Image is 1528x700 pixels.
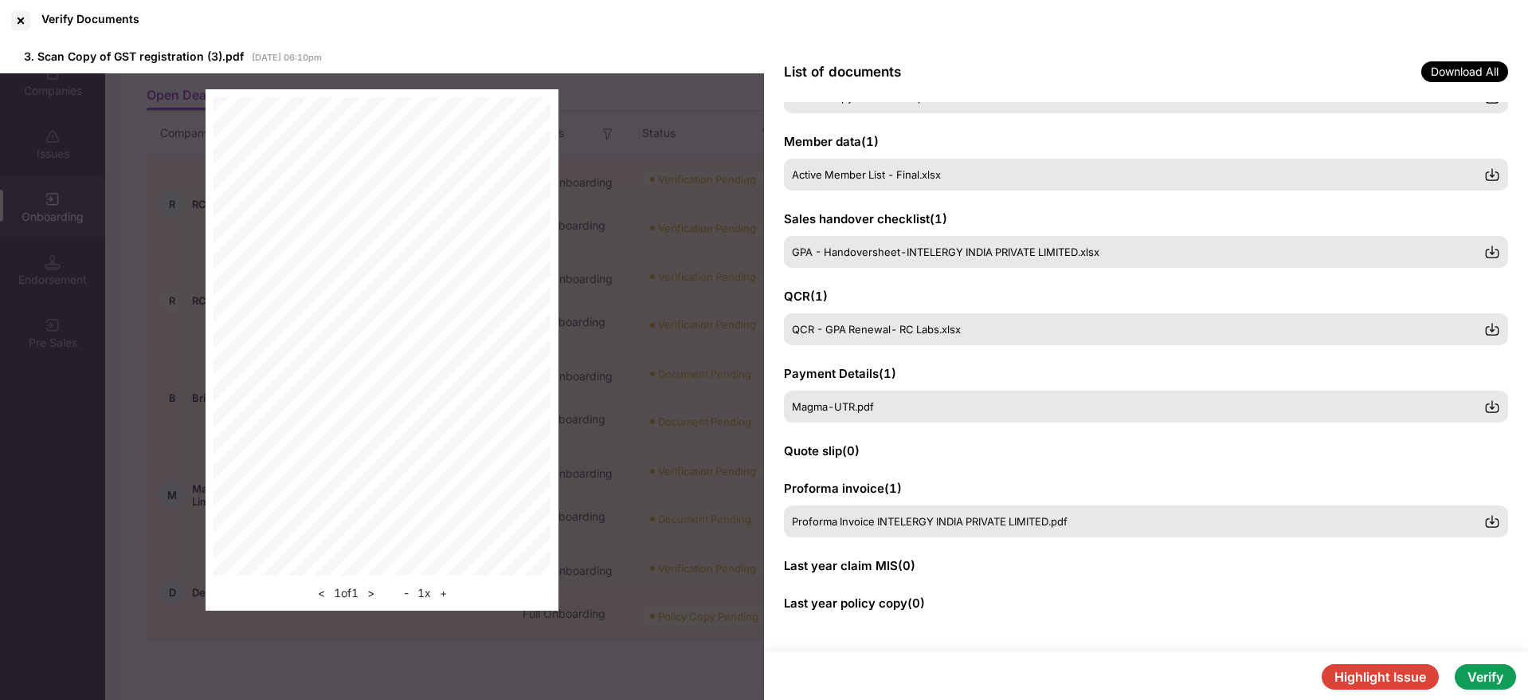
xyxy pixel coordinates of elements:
span: Payment Details ( 1 ) [784,366,896,381]
span: Last year policy copy ( 0 ) [784,596,925,611]
button: - [399,584,413,603]
img: svg+xml;base64,PHN2ZyBpZD0iRG93bmxvYWQtMzJ4MzIiIHhtbG5zPSJodHRwOi8vd3d3LnczLm9yZy8yMDAwL3N2ZyIgd2... [1484,321,1500,337]
span: Sales handover checklist ( 1 ) [784,211,947,226]
button: + [435,584,452,603]
button: Highlight Issue [1322,664,1439,690]
img: svg+xml;base64,PHN2ZyBpZD0iRG93bmxvYWQtMzJ4MzIiIHhtbG5zPSJodHRwOi8vd3d3LnczLm9yZy8yMDAwL3N2ZyIgd2... [1484,399,1500,415]
div: 1 of 1 [313,584,379,603]
span: Last year claim MIS ( 0 ) [784,558,915,573]
span: QCR ( 1 ) [784,289,828,304]
span: List of documents [784,64,901,80]
span: GPA - Handoversheet-INTELERGY INDIA PRIVATE LIMITED.xlsx [792,246,1099,258]
span: [DATE] 06:10pm [252,52,322,63]
span: Proforma invoice ( 1 ) [784,481,902,496]
img: svg+xml;base64,PHN2ZyBpZD0iRG93bmxvYWQtMzJ4MzIiIHhtbG5zPSJodHRwOi8vd3d3LnczLm9yZy8yMDAwL3N2ZyIgd2... [1484,244,1500,260]
span: QCR - GPA Renewal- RC Labs.xlsx [792,323,961,336]
div: 1 x [399,584,452,603]
span: 3. Scan Copy of GST registration (3).pdf [24,49,244,63]
img: svg+xml;base64,PHN2ZyBpZD0iRG93bmxvYWQtMzJ4MzIiIHhtbG5zPSJodHRwOi8vd3d3LnczLm9yZy8yMDAwL3N2ZyIgd2... [1484,513,1500,529]
span: Proforma Invoice INTELERGY INDIA PRIVATE LIMITED.pdf [792,515,1068,528]
div: Verify Documents [41,12,139,26]
span: Active Member List - Final.xlsx [792,168,941,181]
button: Verify [1455,664,1516,690]
button: < [313,584,330,603]
span: Quote slip ( 0 ) [784,443,860,458]
span: Download All [1421,61,1508,82]
button: > [362,584,379,603]
span: Member data ( 1 ) [784,134,879,149]
span: Magma-UTR.pdf [792,400,874,413]
img: svg+xml;base64,PHN2ZyBpZD0iRG93bmxvYWQtMzJ4MzIiIHhtbG5zPSJodHRwOi8vd3d3LnczLm9yZy8yMDAwL3N2ZyIgd2... [1484,167,1500,183]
